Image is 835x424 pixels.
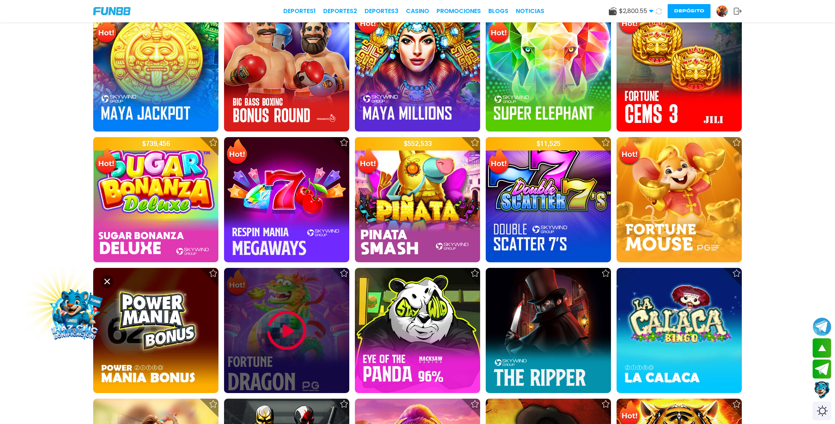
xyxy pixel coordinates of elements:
div: Switch theme [813,402,831,420]
a: Deportes3 [365,7,398,16]
img: Piñata Smash™ [355,137,480,262]
img: Image Link [41,278,108,346]
img: Big Bass Boxing Bonus Round [224,6,349,132]
img: Hot [94,147,118,176]
a: Promociones [437,7,481,16]
img: Power Mania Bonus [93,268,218,393]
img: Sugar Bonanza Deluxe [93,137,218,262]
img: Eye of the Panda 96% [355,268,480,393]
img: Fortune Gems 3 [617,6,742,132]
button: scroll up [813,338,831,358]
img: Respin Mania Megaways [224,137,349,262]
a: BLOGS [488,7,508,16]
span: $ 2,800.55 [619,7,653,16]
img: Maya Millions [355,6,480,132]
p: $ 739,456 [93,137,218,151]
img: Hot [225,138,249,167]
img: The Ripper [486,268,611,393]
a: Avatar [716,5,734,17]
img: Super Elephant [486,6,611,132]
img: Double Scatter 7’s [486,137,611,262]
img: Hot [486,16,511,45]
img: Company Logo [93,7,130,15]
img: Hot [94,16,118,45]
img: Hot [356,147,380,176]
a: NOTICIAS [516,7,544,16]
p: $ 552,533 [355,137,480,151]
img: Hot [617,138,642,167]
button: Join telegram [813,360,831,379]
a: Deportes2 [323,7,357,16]
img: Play Game [264,308,309,353]
img: Maya Jackpot [93,6,218,132]
button: Contact customer service [813,380,831,400]
button: Depósito [668,4,710,18]
a: Deportes1 [283,7,316,16]
img: Hot [486,147,511,176]
img: Avatar [716,6,728,17]
img: Fortune Mouse [617,137,742,262]
img: La Calaca [617,268,742,393]
p: $ 11,525 [486,137,611,151]
a: CASINO [406,7,429,16]
button: Join telegram channel [813,317,831,336]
